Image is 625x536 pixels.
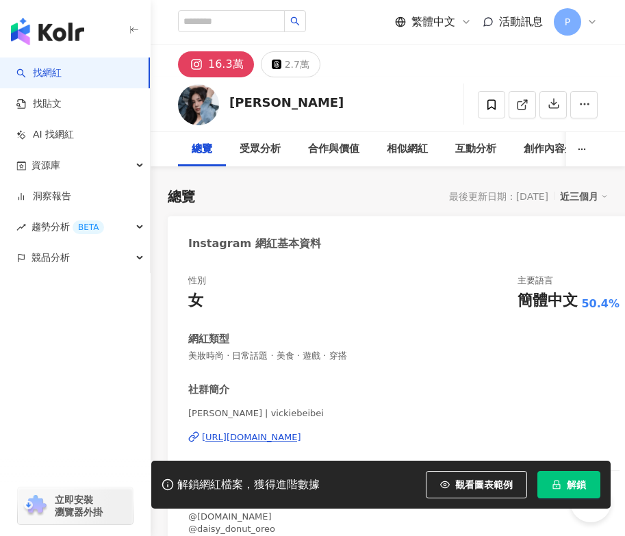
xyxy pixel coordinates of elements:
[31,242,70,273] span: 競品分析
[290,16,300,26] span: search
[285,55,309,74] div: 2.7萬
[22,495,49,517] img: chrome extension
[229,94,344,111] div: [PERSON_NAME]
[518,275,553,287] div: 主要語言
[188,350,620,362] span: 美妝時尚 · 日常話題 · 美食 · 遊戲 · 穿搭
[188,332,229,346] div: 網紅類型
[168,187,195,206] div: 總覽
[308,141,359,157] div: 合作與價值
[537,471,600,498] button: 解鎖
[188,290,203,311] div: 女
[16,97,62,111] a: 找貼文
[455,479,513,490] span: 觀看圖表範例
[192,141,212,157] div: 總覽
[16,222,26,232] span: rise
[177,478,320,492] div: 解鎖網紅檔案，獲得進階數據
[16,190,71,203] a: 洞察報告
[11,18,84,45] img: logo
[178,51,254,77] button: 16.3萬
[188,431,620,444] a: [URL][DOMAIN_NAME]
[188,236,321,251] div: Instagram 網紅基本資料
[208,55,244,74] div: 16.3萬
[581,296,620,311] span: 50.4%
[178,84,219,125] img: KOL Avatar
[188,383,229,397] div: 社群簡介
[411,14,455,29] span: 繁體中文
[73,220,104,234] div: BETA
[16,128,74,142] a: AI 找網紅
[499,15,543,28] span: 活動訊息
[16,66,62,80] a: search找網紅
[565,14,570,29] span: P
[560,188,608,205] div: 近三個月
[449,191,548,202] div: 最後更新日期：[DATE]
[387,141,428,157] div: 相似網紅
[240,141,281,157] div: 受眾分析
[202,431,301,444] div: [URL][DOMAIN_NAME]
[261,51,320,77] button: 2.7萬
[188,275,206,287] div: 性別
[524,141,585,157] div: 創作內容分析
[455,141,496,157] div: 互動分析
[518,290,578,311] div: 簡體中文
[18,487,133,524] a: chrome extension立即安裝 瀏覽器外掛
[31,212,104,242] span: 趨勢分析
[188,407,620,420] span: [PERSON_NAME] | vickiebeibei
[426,471,527,498] button: 觀看圖表範例
[552,480,561,489] span: lock
[567,479,586,490] span: 解鎖
[31,150,60,181] span: 資源庫
[55,494,103,518] span: 立即安裝 瀏覽器外掛
[188,498,298,533] span: 𝐋𝐢𝐯𝐢𝐧𝐠 𝐥𝐢𝐟𝐞 𝐢𝐧 𝐬𝐭𝐲𝐥𝐞 & 𝐬𝐭𝐨𝐫𝐢𝐞𝐬 @[DOMAIN_NAME] @daisy_donut_oreo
